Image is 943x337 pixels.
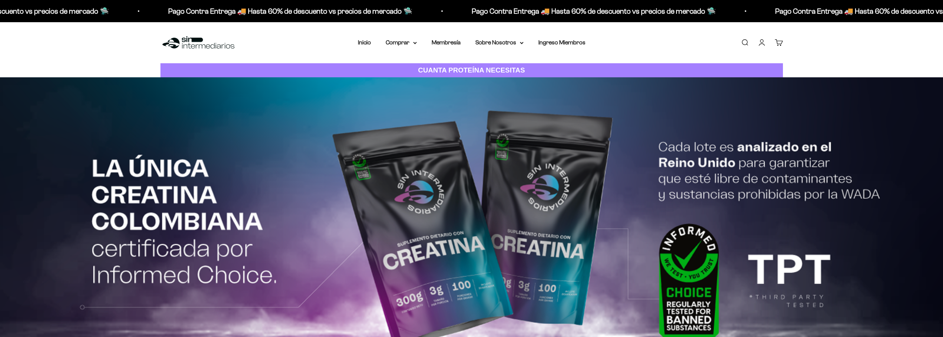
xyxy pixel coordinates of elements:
summary: Comprar [386,38,417,47]
strong: CUANTA PROTEÍNA NECESITAS [418,66,525,74]
p: Pago Contra Entrega 🚚 Hasta 60% de descuento vs precios de mercado 🛸 [667,5,912,17]
a: Membresía [432,39,461,46]
p: Pago Contra Entrega 🚚 Hasta 60% de descuento vs precios de mercado 🛸 [60,5,305,17]
summary: Sobre Nosotros [475,38,524,47]
a: Ingreso Miembros [538,39,585,46]
a: Inicio [358,39,371,46]
a: CUANTA PROTEÍNA NECESITAS [160,63,783,78]
p: Pago Contra Entrega 🚚 Hasta 60% de descuento vs precios de mercado 🛸 [364,5,608,17]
